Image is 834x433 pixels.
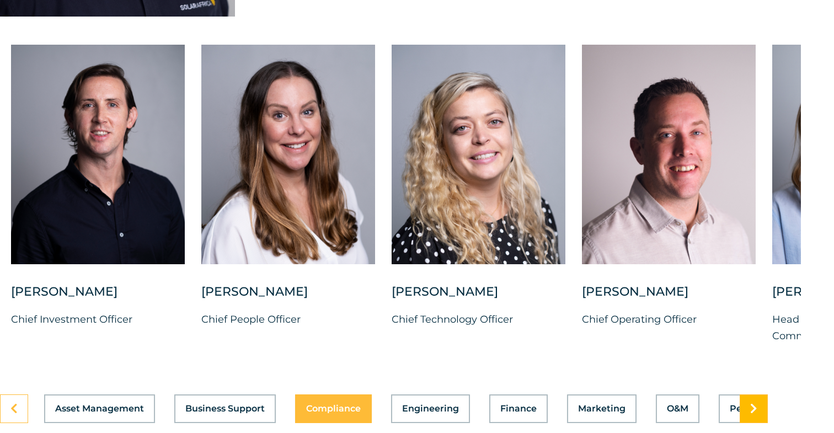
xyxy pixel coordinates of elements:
span: Finance [500,404,537,413]
p: Chief Investment Officer [11,311,185,328]
span: People Operations [730,404,814,413]
div: [PERSON_NAME] [582,284,756,311]
div: [PERSON_NAME] [201,284,375,311]
span: Asset Management [55,404,144,413]
span: O&M [667,404,688,413]
p: Chief People Officer [201,311,375,328]
span: Compliance [306,404,361,413]
span: Business Support [185,404,265,413]
div: [PERSON_NAME] [11,284,185,311]
div: [PERSON_NAME] [392,284,565,311]
p: Chief Technology Officer [392,311,565,328]
span: Engineering [402,404,459,413]
p: Chief Operating Officer [582,311,756,328]
span: Marketing [578,404,625,413]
